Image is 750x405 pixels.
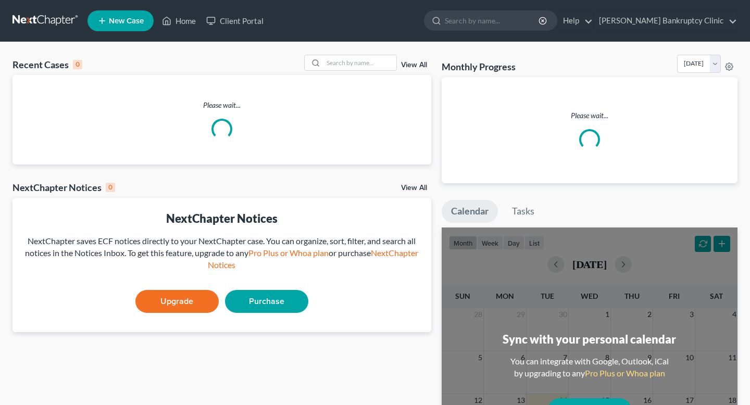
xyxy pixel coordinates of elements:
div: NextChapter saves ECF notices directly to your NextChapter case. You can organize, sort, filter, ... [21,235,423,271]
input: Search by name... [323,55,396,70]
div: 0 [73,60,82,69]
div: You can integrate with Google, Outlook, iCal by upgrading to any [506,356,673,379]
a: Purchase [225,290,308,313]
p: Please wait... [450,110,729,121]
div: NextChapter Notices [21,210,423,226]
div: 0 [106,183,115,192]
span: New Case [109,17,144,25]
p: Please wait... [12,100,431,110]
a: Home [157,11,201,30]
a: Help [558,11,593,30]
a: Upgrade [135,290,219,313]
a: [PERSON_NAME] Bankruptcy Clinic [594,11,737,30]
input: Search by name... [445,11,540,30]
div: NextChapter Notices [12,181,115,194]
div: Sync with your personal calendar [503,331,676,347]
a: Calendar [442,200,498,223]
a: Pro Plus or Whoa plan [585,368,665,378]
a: View All [401,61,427,69]
a: Tasks [503,200,544,223]
a: Client Portal [201,11,269,30]
div: Recent Cases [12,58,82,71]
a: Pro Plus or Whoa plan [248,248,329,258]
h3: Monthly Progress [442,60,516,73]
a: NextChapter Notices [208,248,418,270]
a: View All [401,184,427,192]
